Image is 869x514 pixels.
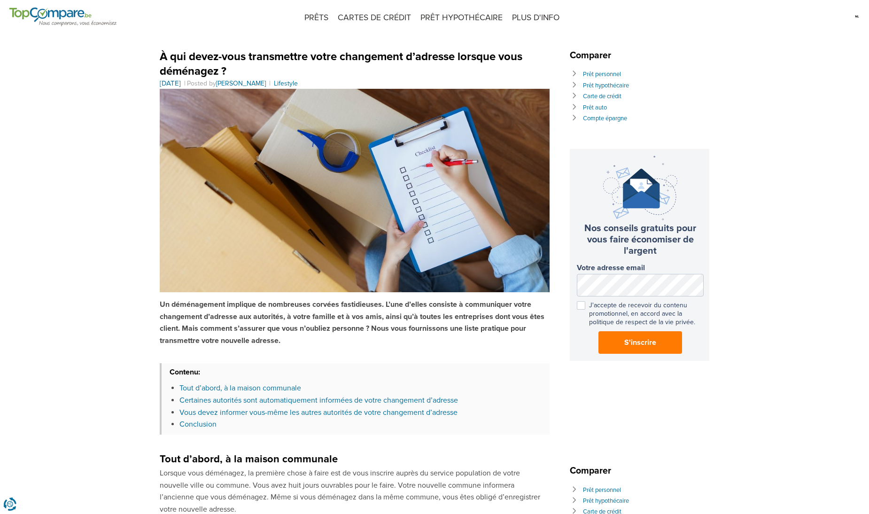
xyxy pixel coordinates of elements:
[583,82,629,89] a: Prêt hypothécaire
[179,383,301,393] a: Tout d’abord, à la maison communale
[577,301,704,327] label: J'accepte de recevoir du contenu promotionnel, en accord avec la politique de respect de la vie p...
[160,453,338,466] strong: Tout d’abord, à la maison communale
[598,331,682,354] button: S'inscrire
[583,93,621,100] a: Carte de crédit
[187,79,268,87] span: Posted by
[570,383,711,444] iframe: fb:page Facebook Social Plugin
[268,79,272,87] span: |
[274,79,298,87] a: Lifestyle
[179,408,458,417] a: Vous devez informer vous-même les autres autorités de votre changement d’adresse
[624,337,656,348] span: S'inscrire
[160,89,550,292] img: changement d'adresse
[179,396,458,405] a: Certaines autorités sont automatiquement informées de votre changement d’adresse
[160,49,550,78] h1: À qui devez-vous transmettre votre changement d’adresse lorsque vous déménagez ?
[583,486,621,494] a: Prêt personnel
[583,115,627,122] a: Compte épargne
[583,104,607,111] a: Prêt auto
[577,264,704,273] label: Votre adresse email
[854,9,860,23] img: nl.svg
[160,79,181,87] a: [DATE]
[216,79,266,87] a: [PERSON_NAME]
[160,300,544,345] strong: Un déménagement implique de nombreuses corvées fastidieuses. L’une d’elles consiste à communiquer...
[570,465,616,476] span: Comparer
[183,79,187,87] span: |
[179,420,217,429] a: Conclusion
[570,50,616,61] span: Comparer
[603,156,677,220] img: newsletter
[577,223,704,257] h3: Nos conseils gratuits pour vous faire économiser de l'argent
[583,497,629,505] a: Prêt hypothécaire
[583,70,621,78] a: Prêt personnel
[162,363,550,379] h3: Contenu:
